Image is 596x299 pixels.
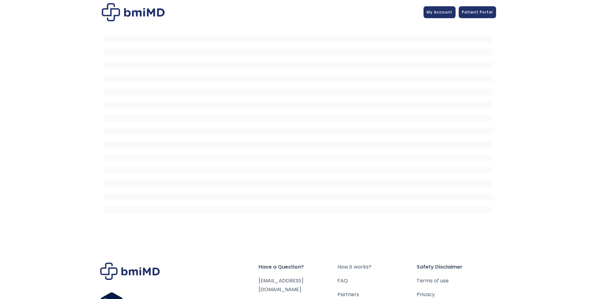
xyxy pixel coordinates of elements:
a: Privacy [417,290,496,299]
a: Partners [337,290,417,299]
img: Patient Messaging Portal [102,3,165,21]
a: My Account [424,6,456,18]
img: Brand Logo [100,263,160,280]
span: Safety Disclaimer [417,263,496,271]
a: FAQ [337,276,417,285]
span: My Account [427,9,452,15]
a: [EMAIL_ADDRESS][DOMAIN_NAME] [259,277,303,293]
span: Have a Question? [259,263,338,271]
iframe: MDI Patient Messaging Portal [104,29,492,217]
a: Patient Portal [459,6,496,18]
a: How it works? [337,263,417,271]
a: Terms of use [417,276,496,285]
span: Patient Portal [462,9,493,15]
